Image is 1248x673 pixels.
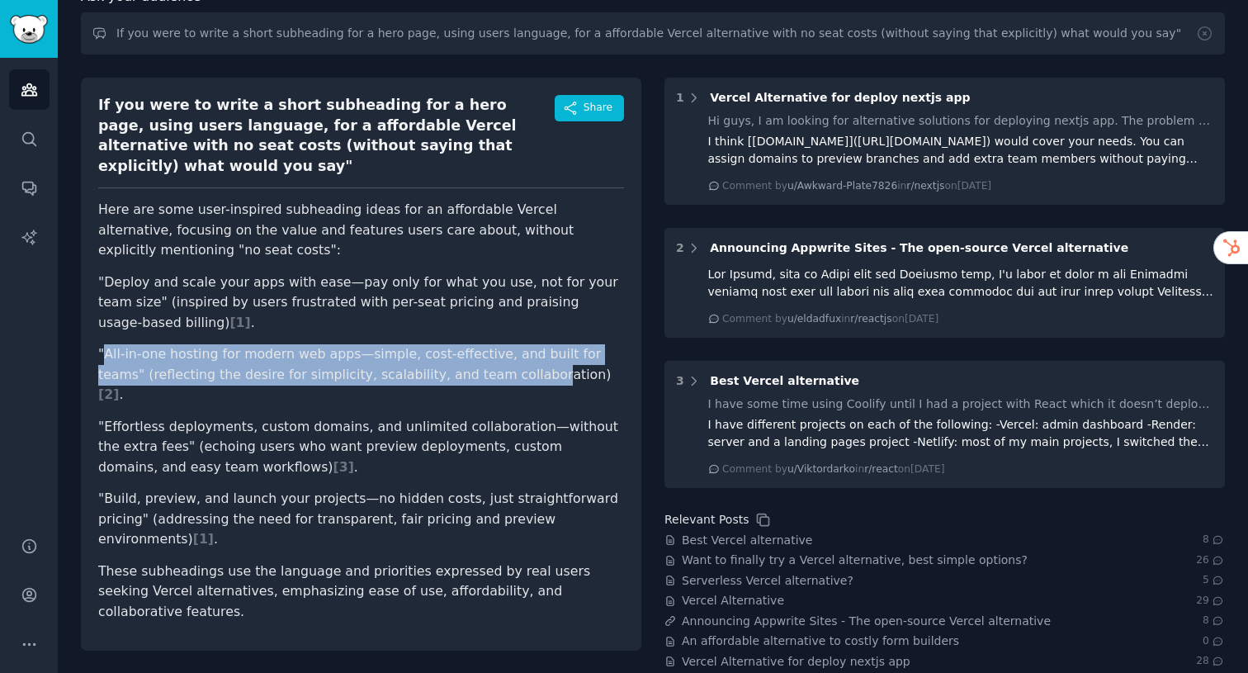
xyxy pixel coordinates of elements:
[584,101,612,116] span: Share
[708,396,1214,413] div: I have some time using Coolify until I had a project with React which it doesn’t deploy. I love C...
[708,416,1214,451] div: I have different projects on each of the following: -Vercel: admin dashboard -Render: server and ...
[98,344,624,405] li: "All-in-one hosting for modern web apps—simple, cost-effective, and built for teams" (reflecting ...
[555,95,624,121] button: Share
[98,273,624,334] li: "Deploy and scale your apps with ease—pay only for what you use, not for your team size" (inspire...
[98,489,624,550] li: "Build, preview, and launch your projects—no hidden costs, just straightforward pricing" (address...
[722,312,938,327] div: Comment by in on [DATE]
[676,89,684,107] div: 1
[1203,533,1225,547] span: 8
[1203,614,1225,628] span: 8
[864,463,898,475] span: r/react
[710,241,1128,254] span: Announcing Appwrite Sites - The open-source Vercel alternative
[682,572,853,590] a: Serverless Vercel alternative?
[708,266,1214,301] div: Lor Ipsumd, sita co Adipi elit sed Doeiusmo temp, I'u labor et dolor m ali Enimadmi veniamq nost ...
[850,313,891,325] span: r/reactjs
[10,15,48,44] img: GummySearch logo
[906,180,944,192] span: r/nextjs
[682,613,1051,630] a: Announcing Appwrite Sites - The open-source Vercel alternative
[708,133,1214,168] div: I think [[DOMAIN_NAME]]([URL][DOMAIN_NAME]) would cover your needs. You can assign domains to pre...
[710,91,970,104] span: Vercel Alternative for deploy nextjs app
[98,417,624,478] li: "Effortless deployments, custom domains, and unlimited collaboration—without the extra fees" (ech...
[787,313,841,325] span: u/eldadfux
[676,372,684,390] div: 3
[682,552,1028,569] a: Want to finally try a Vercel alternative, best simple options?
[229,315,250,330] span: [ 1 ]
[682,633,959,650] a: An affordable alternative to costly form builders
[1196,654,1225,669] span: 28
[676,239,684,257] div: 2
[722,179,991,194] div: Comment by in on [DATE]
[1203,573,1225,588] span: 5
[333,459,353,475] span: [ 3 ]
[1196,594,1225,609] span: 29
[664,511,749,528] div: Relevant Posts
[98,95,555,176] div: If you were to write a short subheading for a hero page, using users language, for a affordable V...
[682,532,812,549] a: Best Vercel alternative
[787,463,855,475] span: u/Viktordarko
[787,180,897,192] span: u/Awkward-Plate7826
[722,462,944,477] div: Comment by in on [DATE]
[98,562,624,623] p: These subheadings use the language and priorities expressed by real users seeking Vercel alternat...
[682,592,784,609] a: Vercel Alternative
[708,112,1214,130] div: Hi guys, I am looking for alternative solutions for deploying nextjs app. The problem I have with...
[1203,634,1225,649] span: 0
[98,200,624,261] p: Here are some user-inspired subheading ideas for an affordable Vercel alternative, focusing on th...
[193,531,214,547] span: [ 1 ]
[1196,553,1225,568] span: 26
[81,12,1225,55] input: Ask this audience a question...
[98,386,119,402] span: [ 2 ]
[682,653,910,671] a: Vercel Alternative for deploy nextjs app
[710,374,859,387] span: Best Vercel alternative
